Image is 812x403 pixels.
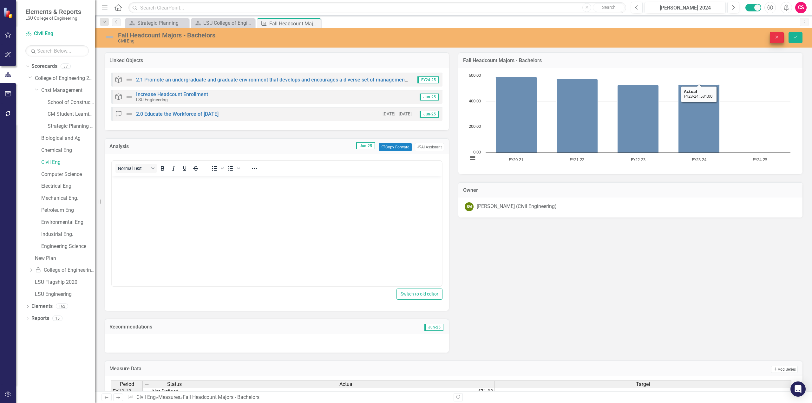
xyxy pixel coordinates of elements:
[35,291,95,298] a: LSU Engineering
[48,123,95,130] a: Strategic Planning 2024
[509,157,523,162] text: FY20-21
[127,394,449,401] div: » »
[570,157,584,162] text: FY21-22
[190,164,201,173] button: Strikethrough
[225,164,241,173] div: Numbered list
[356,142,375,149] span: Jun-25
[424,324,443,331] span: Jun-25
[128,2,626,13] input: Search ClearPoint...
[25,45,89,56] input: Search Below...
[52,315,62,321] div: 15
[468,153,477,162] button: View chart menu, Chart
[41,135,95,142] a: Biological and Ag
[35,255,95,262] a: New Plan
[795,2,807,13] button: CS
[209,164,225,173] div: Bullet list
[465,202,474,211] div: SM
[465,73,794,168] svg: Interactive chart
[183,394,259,400] div: Fall Headcount Majors - Bachelors
[3,7,14,18] img: ClearPoint Strategy
[631,157,645,162] text: FY22-23
[125,110,133,118] img: Not Defined
[31,63,57,70] a: Scorecards
[115,164,157,173] button: Block Normal Text
[269,20,319,28] div: Fall Headcount Majors - Bachelors
[469,72,481,78] text: 600.00
[25,16,81,21] small: LSU College of Engineering
[125,76,133,83] img: Not Defined
[61,64,71,69] div: 37
[463,58,798,63] h3: Fall Headcount Majors - Bachelors
[35,75,95,82] a: College of Engineering 2025
[136,111,219,117] a: 2.0 Educate the Workforce of [DATE]
[136,97,168,102] small: LSU Engineering
[120,381,134,387] span: Period
[496,76,760,153] g: Actual, series 1 of 2. Bar series with 5 bars.
[56,304,68,309] div: 162
[417,76,439,83] span: FY24-25
[420,111,439,118] span: Jun-25
[136,394,156,400] a: Civil Eng
[383,111,412,117] small: [DATE] - [DATE]
[193,19,253,27] a: LSU College of Engineering
[109,366,484,372] h3: Measure Data
[137,19,187,27] div: Strategic Planning
[203,19,253,27] div: LSU College of Engineering
[645,2,726,13] button: [PERSON_NAME] 2024
[144,382,149,387] img: 8DAGhfEEPCf229AAAAAElFTkSuQmCC
[473,149,481,155] text: 0.00
[35,279,95,286] a: LSU Flagship 2020
[25,8,81,16] span: Elements & Reports
[496,77,537,153] path: FY20-21, 591. Actual.
[157,164,168,173] button: Bold
[771,366,798,373] button: Add Series
[109,144,170,149] h3: Analysis
[41,195,95,202] a: Mechanical Eng.
[469,123,481,129] text: 200.00
[136,91,208,97] a: Increase Headcount Enrollment
[48,111,95,118] a: CM Student Learning Outcomes
[112,176,442,286] iframe: Rich Text Area
[593,3,625,12] button: Search
[118,39,501,43] div: Civil Eng
[678,84,720,153] path: FY23-24, 531. Actual.
[48,99,95,106] a: School of Construction
[465,73,796,168] div: Chart. Highcharts interactive chart.
[420,94,439,101] span: Jun-25
[469,98,481,104] text: 400.00
[618,85,659,153] path: FY22-23, 528. Actual.
[41,87,95,94] a: Cnst Management
[463,187,798,193] h3: Owner
[105,32,115,42] img: Not Defined
[41,219,95,226] a: Environmental Eng
[109,324,339,330] h3: Recommendations
[31,315,49,322] a: Reports
[25,30,89,37] a: Civil Eng
[136,77,455,83] a: 2.1 Promote an undergraduate and graduate environment that develops and encourages a diverse set ...
[396,289,442,300] button: Switch to old editor
[41,183,95,190] a: Electrical Eng
[41,207,95,214] a: Petroleum Eng
[127,19,187,27] a: Strategic Planning
[477,203,557,210] div: [PERSON_NAME] (Civil Engineering)
[109,58,444,63] h3: Linked Objects
[379,143,411,151] button: Copy Forward
[118,32,501,39] div: Fall Headcount Majors - Bachelors
[753,157,767,162] text: FY24-25
[339,381,354,387] span: Actual
[167,381,182,387] span: Status
[41,231,95,238] a: Industrial Eng.
[41,159,95,166] a: Civil Eng
[692,157,707,162] text: FY23-24
[31,303,53,310] a: Elements
[557,79,598,153] path: FY21-22, 574. Actual.
[179,164,190,173] button: Underline
[118,166,149,171] span: Normal Text
[41,171,95,178] a: Computer Science
[35,267,95,274] a: College of Engineering [DATE] - [DATE]
[41,147,95,154] a: Chemical Eng
[790,381,806,397] div: Open Intercom Messenger
[158,394,180,400] a: Measures
[168,164,179,173] button: Italic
